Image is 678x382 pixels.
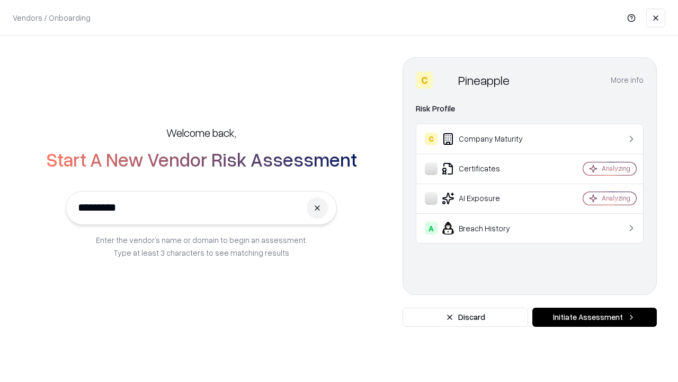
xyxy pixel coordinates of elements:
[425,133,551,145] div: Company Maturity
[96,233,307,259] p: Enter the vendor’s name or domain to begin an assessment. Type at least 3 characters to see match...
[602,194,630,203] div: Analyzing
[13,12,91,23] p: Vendors / Onboarding
[425,222,438,235] div: A
[602,164,630,173] div: Analyzing
[437,72,454,89] img: Pineapple
[425,222,551,235] div: Breach History
[425,133,438,145] div: C
[403,308,528,327] button: Discard
[532,308,657,327] button: Initiate Assessment
[425,162,551,175] div: Certificates
[416,72,433,89] div: C
[46,149,357,170] h2: Start A New Vendor Risk Assessment
[166,125,236,140] h5: Welcome back,
[611,71,644,90] button: More info
[416,102,644,115] div: Risk Profile
[458,72,510,89] div: Pineapple
[425,192,551,205] div: AI Exposure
